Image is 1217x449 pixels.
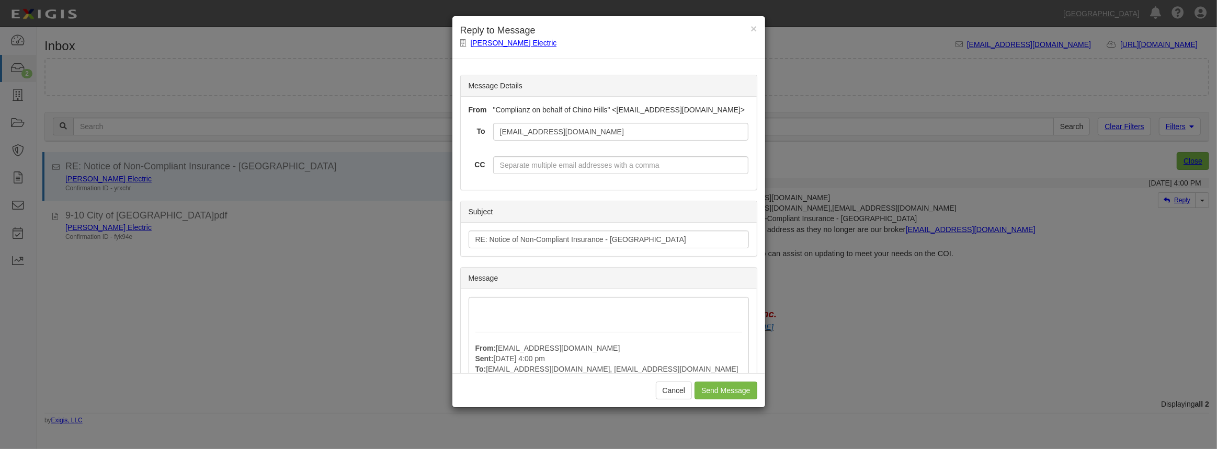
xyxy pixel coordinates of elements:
[475,354,494,363] strong: Sent:
[750,22,757,34] span: ×
[461,268,757,289] div: Message
[695,382,757,399] input: Send Message
[493,123,749,141] input: Separate multiple email addresses with a comma
[475,343,742,395] p: [EMAIL_ADDRESS][DOMAIN_NAME] [DATE] 4:00 pm [EMAIL_ADDRESS][DOMAIN_NAME], [EMAIL_ADDRESS][DOMAIN_...
[493,156,749,174] input: Separate multiple email addresses with a comma
[460,24,757,38] h4: Reply to Message
[471,39,557,47] a: [PERSON_NAME] Electric
[475,365,486,373] strong: To:
[485,105,757,115] div: "Complianz on behalf of Chino Hills" <[EMAIL_ADDRESS][DOMAIN_NAME]>
[656,382,692,399] button: Cancel
[469,106,487,114] strong: From
[461,75,757,97] div: Message Details
[461,123,485,136] label: To
[461,201,757,223] div: Subject
[461,156,485,170] label: CC
[475,344,496,352] strong: From:
[750,23,757,34] button: Close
